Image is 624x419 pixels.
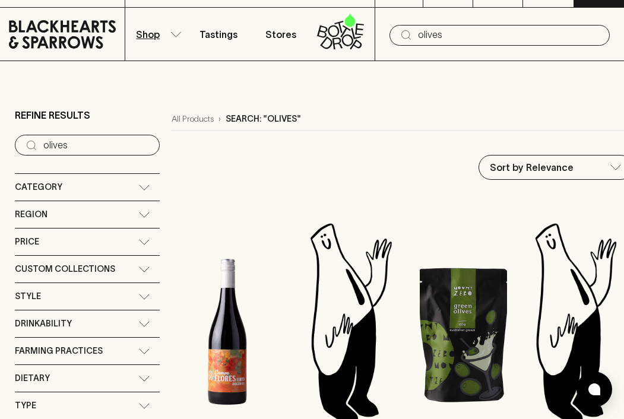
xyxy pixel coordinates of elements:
[188,8,250,61] a: Tastings
[250,8,312,61] a: Stores
[15,228,160,255] div: Price
[15,234,39,249] span: Price
[218,113,221,125] p: ›
[15,398,36,413] span: Type
[15,256,160,282] div: Custom Collections
[15,392,160,419] div: Type
[15,262,115,277] span: Custom Collections
[15,108,90,122] p: Refine Results
[199,27,237,42] p: Tastings
[15,174,160,201] div: Category
[125,8,188,61] button: Shop
[588,383,600,395] img: bubble-icon
[15,207,47,222] span: Region
[490,160,574,174] p: Sort by Relevance
[15,310,160,337] div: Drinkability
[15,283,160,310] div: Style
[15,180,62,195] span: Category
[15,338,160,364] div: Farming Practices
[136,27,160,42] p: Shop
[15,344,103,358] span: Farming Practices
[15,371,50,386] span: Dietary
[15,365,160,392] div: Dietary
[15,201,160,228] div: Region
[172,113,214,125] a: All Products
[265,27,296,42] p: Stores
[15,316,72,331] span: Drinkability
[418,26,600,45] input: Try "Pinot noir"
[226,113,301,125] p: Search: "olives"
[43,136,150,155] input: Try “Pinot noir”
[15,289,41,304] span: Style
